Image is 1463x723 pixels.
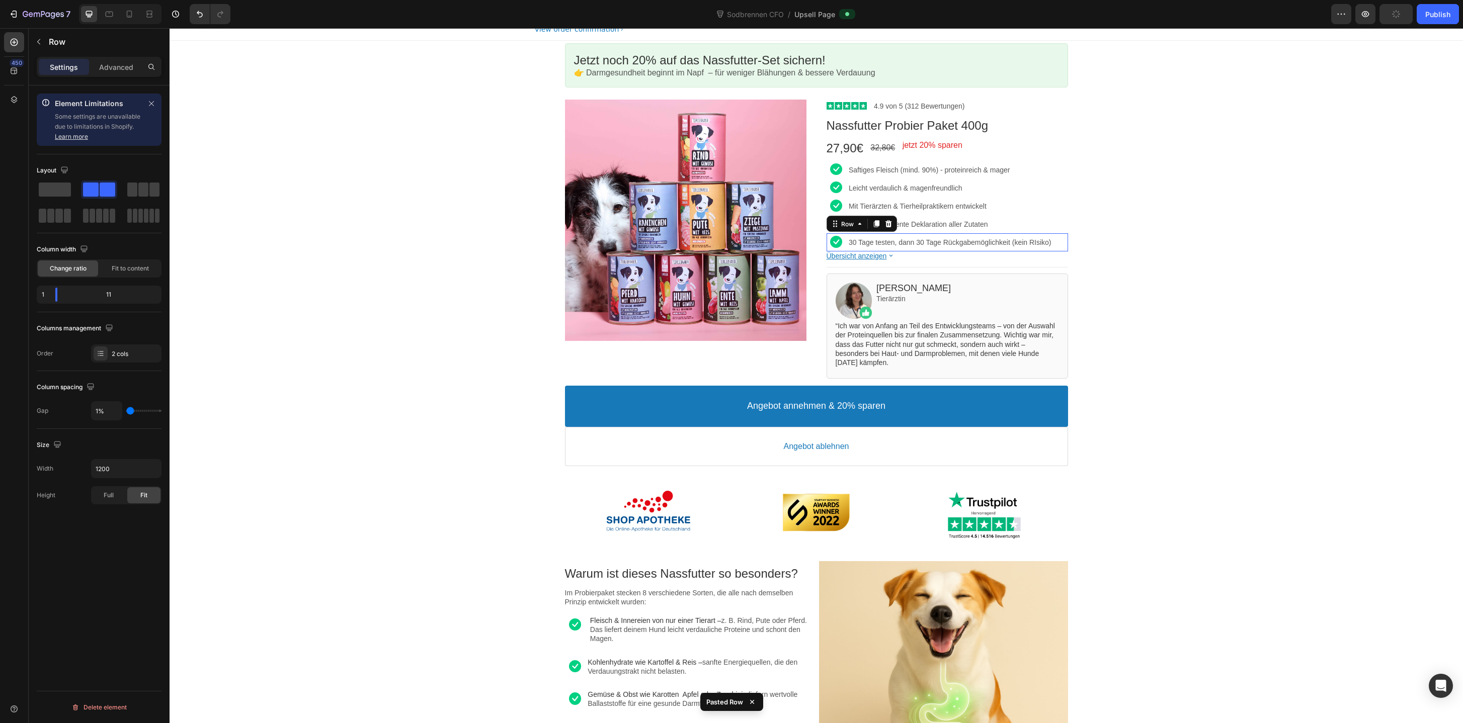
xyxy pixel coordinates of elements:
div: Height [37,491,55,500]
p: Settings [50,62,78,72]
div: Gap [37,406,48,415]
p: 100 % transparente Deklaration aller Zutaten [679,192,899,201]
span: Fit [140,491,147,500]
p: 👉 Darmgesundheit beginnt im Napf – für weniger Blähungen & bessere Verdauung [404,40,706,50]
div: 450 [10,59,24,67]
p: [PERSON_NAME] [707,254,889,266]
bdo: 27,90€ [657,113,694,127]
div: 1 [39,288,47,302]
span: Kräuter & Beeren wie Löwenzahn oder Heidelbeeren – [418,694,589,702]
div: Publish [1425,9,1450,20]
bdo: Nassfutter Probier Paket 400g [657,91,819,104]
a: Learn more [55,133,88,140]
p: jetzt 20% sparen [733,112,793,123]
input: Auto [92,402,122,420]
div: Order [37,349,53,358]
span: Fleisch & Innereien von nur einer Tierart – [421,588,552,596]
div: Layout [37,164,70,177]
p: Mit Tierärzten & Tierheilpraktikern entwickelt [679,173,899,183]
p: sanfte Energiequellen, die den Verdauungstrakt nicht belasten. [418,629,644,648]
div: Delete element [71,701,127,713]
span: Fit to content [112,264,149,273]
div: Width [37,464,53,473]
p: Pasted Row [706,697,743,707]
input: Auto [92,460,161,478]
button: Angebot annehmen & 20% sparen [395,357,899,398]
p: Warum ist dieses Nassfutter so besonders? [395,537,644,553]
span: Gemüse & Obst wie Karotten Apfel oder Zucchini – [418,662,579,670]
p: Saftiges Fleisch (mind. 90%) - proteinreich & mager [679,137,899,146]
div: Size [37,438,63,452]
span: Full [104,491,114,500]
button: Publish [1417,4,1459,24]
p: Row [49,36,134,48]
span: / [788,9,790,20]
span: Change ratio [50,264,87,273]
p: liefern wertvolle Ballaststoffe für eine gesunde Darmflora. [418,662,644,680]
p: Leicht verdaulich & magenfreundlich [679,155,899,164]
p: Some settings are unavailable due to limitations in Shopify. [55,112,141,142]
p: Angebot ablehnen [614,413,680,424]
p: Im Probierpaket stecken 8 verschiedene Sorten, die alle nach demselben Prinzip entwickelt wurden: [395,560,644,578]
div: Column spacing [37,381,97,394]
div: 11 [65,288,159,302]
p: Tierärztin [707,266,889,275]
p: 4.9 von 5 (312 Bewertungen) [704,73,795,82]
span: Upsell Page [794,9,835,20]
div: Undo/Redo [190,4,230,24]
bdo: Jetzt noch 20% auf das Nassfutter-Set sichern! [404,25,656,39]
p: 7 [66,8,70,20]
button: Angebot ablehnen [395,399,899,438]
div: Open Intercom Messenger [1429,674,1453,698]
div: Columns management [37,322,115,335]
p: 30 Tage testen, dann 30 Tage Rückgabemöglichkeit (kein RIsiko) [679,210,899,219]
bdo: Übersicht anzeigen [657,224,717,232]
p: Element Limitations [55,98,141,110]
div: 2 cols [112,349,159,358]
p: Angebot annehmen & 20% sparen [578,372,716,384]
button: Delete element [37,699,161,715]
p: z. B. Rind, Pute oder Pferd. Das liefert deinem Hund leicht verdauliche Proteine und schont den M... [421,588,644,615]
span: Kohlenhydrate wie Kartoffel & Reis – [418,630,533,638]
p: Advanced [99,62,133,72]
span: Sodbrennen CFO [725,9,786,20]
p: unterstützen die Verdauung zusätzlich mit Antioxidantien und sekundären Pflanzenstoffen. [418,694,644,721]
iframe: Design area [170,28,1463,723]
div: Row [670,192,686,200]
button: 7 [4,4,75,24]
bdo: 32,80€ [701,115,725,124]
span: “Ich war von Anfang an Teil des Entwicklungsteams – von der Auswahl der Proteinquellen bis zur fi... [666,294,885,338]
div: Column width [37,243,90,256]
